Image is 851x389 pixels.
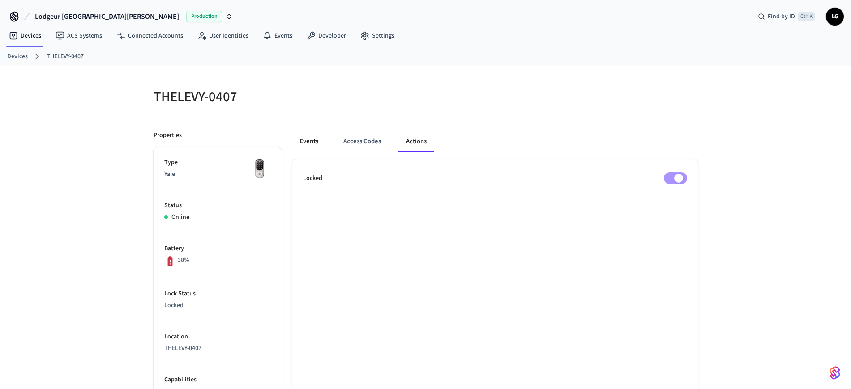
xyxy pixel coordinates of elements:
[248,158,271,180] img: Yale Assure Touchscreen Wifi Smart Lock, Satin Nickel, Front
[154,88,420,106] h5: THELEVY-0407
[164,170,271,179] p: Yale
[827,9,843,25] span: LG
[164,344,271,353] p: THELEVY-0407
[171,213,189,222] p: Online
[164,375,271,385] p: Capabilities
[2,28,48,44] a: Devices
[336,131,388,152] button: Access Codes
[186,11,222,22] span: Production
[35,11,179,22] span: Lodgeur [GEOGRAPHIC_DATA][PERSON_NAME]
[164,158,271,167] p: Type
[164,244,271,253] p: Battery
[164,201,271,210] p: Status
[353,28,402,44] a: Settings
[826,8,844,26] button: LG
[47,52,84,61] a: THELEVY-0407
[751,9,822,25] div: Find by IDCtrl K
[164,289,271,299] p: Lock Status
[292,131,325,152] button: Events
[154,131,182,140] p: Properties
[190,28,256,44] a: User Identities
[164,301,271,310] p: Locked
[7,52,28,61] a: Devices
[399,131,434,152] button: Actions
[292,131,698,152] div: ant example
[109,28,190,44] a: Connected Accounts
[768,12,795,21] span: Find by ID
[256,28,299,44] a: Events
[178,256,189,265] p: 38%
[830,366,840,380] img: SeamLogoGradient.69752ec5.svg
[798,12,815,21] span: Ctrl K
[299,28,353,44] a: Developer
[164,332,271,342] p: Location
[48,28,109,44] a: ACS Systems
[303,174,322,183] p: Locked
